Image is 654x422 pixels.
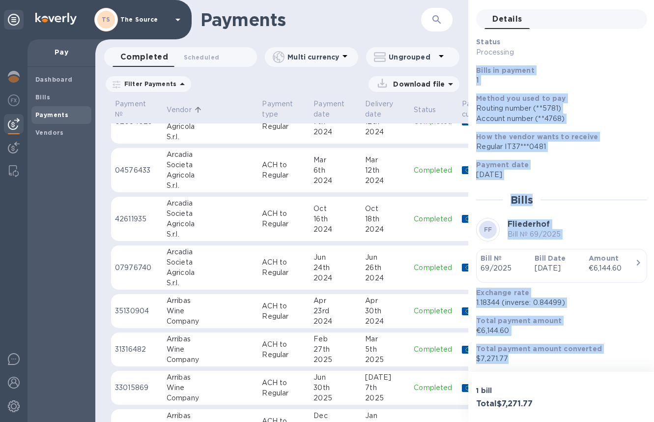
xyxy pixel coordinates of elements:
div: 2024 [365,224,406,235]
button: Bill №69/2025Bill Date[DATE]Amount€6,144.60 [476,249,647,283]
div: 2024 [365,316,406,327]
p: 1 bill [476,386,558,395]
p: 31316482 [115,344,159,355]
p: ACH to Regular [262,257,306,278]
p: Download file [389,79,445,89]
p: [DATE] [535,263,581,273]
b: Amount [589,254,619,262]
p: ACH to Regular [262,209,306,229]
div: Jun [365,252,406,263]
p: Payment № [115,99,146,120]
div: 23rd [313,306,357,316]
div: Wine [167,306,255,316]
div: 2024 [365,273,406,283]
div: 27th [313,344,357,355]
span: Scheduled [184,52,219,62]
div: Unpin categories [4,10,24,30]
div: Company [167,316,255,327]
b: Fliederhof [508,219,550,229]
b: FF [484,226,492,233]
span: Delivery date [365,99,406,120]
div: Account number (**4768) [476,114,639,124]
p: Bill № 69/2025 [508,229,561,240]
div: S.r.l. [167,181,255,191]
p: 69/2025 [481,263,527,273]
p: Payment type [262,99,293,120]
p: Completed [414,306,454,316]
div: 2025 [365,393,406,403]
p: Completed [414,263,454,273]
div: 24th [313,263,357,273]
p: Vendor [167,105,192,115]
p: ACH to Regular [262,378,306,398]
p: Completed [414,383,454,393]
div: 2024 [313,127,357,137]
p: Pay [35,47,87,57]
p: Processing [476,47,585,58]
div: Company [167,393,255,403]
div: Arcadia [167,198,255,209]
div: 2024 [365,176,406,186]
p: 35130904 [115,306,159,316]
b: Bills [35,93,50,101]
p: Completed [414,344,454,355]
div: 2024 [313,316,357,327]
div: Mar [365,155,406,165]
div: Wine [167,344,255,355]
b: Vendors [35,129,64,136]
img: Logo [35,13,77,25]
div: Routing number (**5781) [476,103,639,114]
b: Method you used to pay [476,94,566,102]
b: Exchange rate [476,289,529,297]
span: Payment № [115,99,159,120]
div: Wine [167,383,255,393]
p: ACH to Regular [262,301,306,322]
div: Apr [313,296,357,306]
span: Status [414,105,449,115]
div: 7th [365,383,406,393]
p: Ungrouped [389,52,435,62]
div: 12th [365,165,406,176]
div: Arribas [167,296,255,306]
div: Societa [167,209,255,219]
div: Oct [365,204,406,214]
div: 2024 [313,176,357,186]
p: Completed [414,214,454,224]
span: Payment type [262,99,306,120]
div: Company [167,355,255,365]
div: Societa [167,160,255,170]
div: 2024 [313,224,357,235]
div: 2025 [313,393,357,403]
div: Mar [365,334,406,344]
div: Jun [313,252,357,263]
b: Bill Date [535,254,566,262]
b: Payment date [476,161,529,169]
p: 1 [476,75,639,86]
div: Jan [365,411,406,421]
div: 2025 [313,355,357,365]
div: Jun [313,372,357,383]
div: Arcadia [167,247,255,257]
div: S.r.l. [167,132,255,142]
p: 42611935 [115,214,159,224]
div: Societa [167,257,255,268]
h1: Payments [200,9,421,30]
p: Payment date [313,99,344,120]
p: Delivery date [365,99,393,120]
p: €6,144.60 [476,326,639,336]
p: Completed [414,165,454,176]
p: ACH to Regular [262,160,306,181]
span: Payee currency [462,99,504,120]
p: Multi currency [287,52,339,62]
p: Status [414,105,436,115]
p: 04576433 [115,165,159,176]
div: Feb [313,334,357,344]
div: Agricola [167,219,255,229]
div: €6,144.60 [589,263,635,273]
p: Payee currency [462,99,491,120]
div: Arribas [167,411,255,421]
b: How the vendor wants to receive [476,133,598,141]
div: 16th [313,214,357,224]
div: 26th [365,263,406,273]
p: $7,271.77 [476,354,639,364]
